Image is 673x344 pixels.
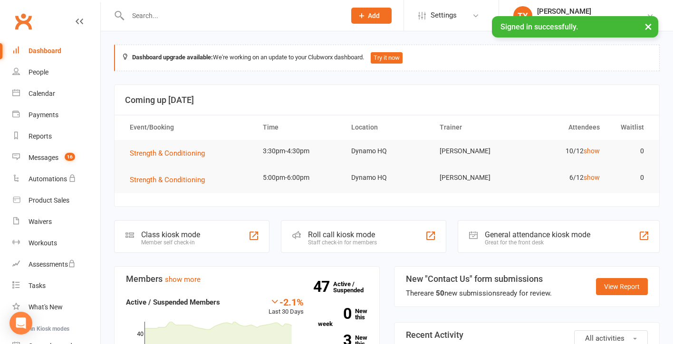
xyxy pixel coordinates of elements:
div: Workouts [29,239,57,247]
div: Tasks [29,282,46,289]
a: What's New [12,297,100,318]
th: Time [254,115,343,139]
span: 16 [65,153,75,161]
h3: Members [126,274,368,284]
th: Waitlist [608,115,653,139]
button: × [640,16,657,37]
td: Dynamo HQ [343,140,431,162]
div: Open Intercom Messenger [10,312,32,335]
button: Add [351,8,392,24]
span: Strength & Conditioning [130,149,205,158]
div: Automations [29,175,67,183]
span: Signed in successfully. [500,22,578,31]
th: Trainer [431,115,519,139]
div: People [29,68,48,76]
div: Roll call kiosk mode [308,230,377,239]
h3: New "Contact Us" form submissions [406,274,552,284]
a: Payments [12,104,100,126]
th: Event/Booking [121,115,254,139]
td: 0 [608,140,653,162]
a: Tasks [12,275,100,297]
div: There are new submissions ready for review. [406,288,552,299]
a: Automations [12,168,100,190]
div: General attendance kiosk mode [485,230,590,239]
div: Messages [29,154,58,161]
th: Location [343,115,431,139]
th: Attendees [519,115,608,139]
strong: Dashboard upgrade available: [132,54,213,61]
h3: Coming up [DATE] [125,95,649,105]
td: [PERSON_NAME] [431,167,519,189]
a: Workouts [12,232,100,254]
td: 0 [608,167,653,189]
div: Staff check-in for members [308,239,377,246]
div: Dashboard [29,47,61,55]
td: [PERSON_NAME] [431,140,519,162]
input: Search... [125,9,339,22]
a: Assessments [12,254,100,275]
div: Great for the front desk [485,239,590,246]
a: Reports [12,126,100,147]
a: Messages 16 [12,147,100,168]
span: All activities [585,334,625,343]
div: Class kiosk mode [141,230,200,239]
span: Settings [431,5,457,26]
div: Member self check-in [141,239,200,246]
a: show more [165,275,201,284]
div: Last 30 Days [269,297,304,317]
div: Dynamo Athletic Performance Centre [537,16,646,24]
a: Clubworx [11,9,35,33]
div: Assessments [29,260,76,268]
td: 5:00pm-6:00pm [254,167,343,189]
div: Reports [29,132,52,140]
div: TY [513,6,532,25]
td: Dynamo HQ [343,167,431,189]
strong: Active / Suspended Members [126,298,220,307]
div: What's New [29,303,63,311]
a: 0New this week [318,308,368,327]
div: Product Sales [29,196,69,204]
a: 47Active / Suspended [333,274,375,300]
h3: Recent Activity [406,330,648,340]
a: Dashboard [12,40,100,62]
a: show [584,174,600,181]
a: People [12,62,100,83]
button: Strength & Conditioning [130,148,212,159]
span: Add [368,12,380,19]
strong: 50 [436,289,444,298]
button: Strength & Conditioning [130,174,212,186]
button: Try it now [371,52,403,64]
a: show [584,147,600,155]
div: Payments [29,111,58,119]
div: Calendar [29,90,55,97]
a: Calendar [12,83,100,104]
td: 10/12 [519,140,608,162]
div: Waivers [29,218,52,225]
a: View Report [596,278,648,295]
span: Strength & Conditioning [130,176,205,184]
td: 6/12 [519,167,608,189]
td: 3:30pm-4:30pm [254,140,343,162]
strong: 0 [318,307,351,321]
div: We're working on an update to your Clubworx dashboard. [114,45,660,71]
div: -2.1% [269,297,304,307]
div: [PERSON_NAME] [537,7,646,16]
a: Waivers [12,211,100,232]
strong: 47 [313,279,333,294]
a: Product Sales [12,190,100,211]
